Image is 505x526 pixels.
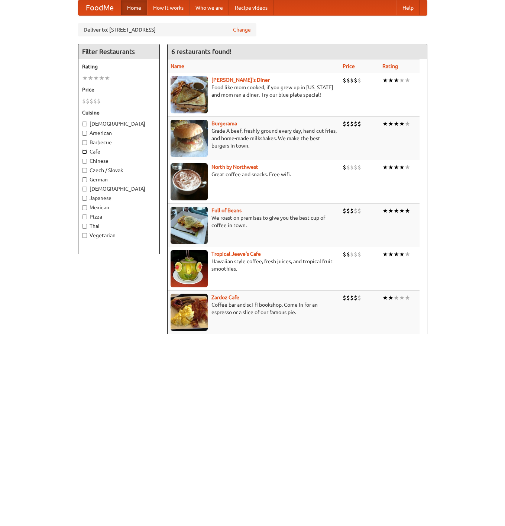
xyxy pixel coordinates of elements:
[82,167,156,174] label: Czech / Slovak
[82,177,87,182] input: German
[82,194,156,202] label: Japanese
[388,163,394,171] li: ★
[343,63,355,69] a: Price
[405,250,410,258] li: ★
[388,207,394,215] li: ★
[78,0,121,15] a: FoodMe
[382,76,388,84] li: ★
[405,76,410,84] li: ★
[82,222,156,230] label: Thai
[82,139,156,146] label: Barbecue
[82,74,88,82] li: ★
[357,76,361,84] li: $
[97,97,101,105] li: $
[388,250,394,258] li: ★
[171,120,208,157] img: burgerama.jpg
[88,74,93,82] li: ★
[354,163,357,171] li: $
[382,250,388,258] li: ★
[82,196,87,201] input: Japanese
[394,250,399,258] li: ★
[99,74,104,82] li: ★
[343,163,346,171] li: $
[82,185,156,193] label: [DEMOGRAPHIC_DATA]
[147,0,190,15] a: How it works
[82,213,156,220] label: Pizza
[350,76,354,84] li: $
[346,294,350,302] li: $
[343,207,346,215] li: $
[357,250,361,258] li: $
[211,294,239,300] a: Zardoz Cafe
[190,0,229,15] a: Who we are
[93,74,99,82] li: ★
[357,207,361,215] li: $
[211,164,258,170] a: North by Northwest
[82,131,87,136] input: American
[357,120,361,128] li: $
[229,0,273,15] a: Recipe videos
[382,294,388,302] li: ★
[346,250,350,258] li: $
[388,294,394,302] li: ★
[90,97,93,105] li: $
[93,97,97,105] li: $
[171,171,337,178] p: Great coffee and snacks. Free wifi.
[354,250,357,258] li: $
[171,84,337,99] p: Food like mom cooked, if you grew up in [US_STATE] and mom ran a diner. Try our blue plate special!
[82,168,87,173] input: Czech / Slovak
[211,77,270,83] a: [PERSON_NAME]'s Diner
[350,120,354,128] li: $
[382,63,398,69] a: Rating
[346,163,350,171] li: $
[171,127,337,149] p: Grade A beef, freshly ground every day, hand-cut fries, and home-made milkshakes. We make the bes...
[82,187,87,191] input: [DEMOGRAPHIC_DATA]
[82,109,156,116] h5: Cuisine
[82,129,156,137] label: American
[78,23,256,36] div: Deliver to: [STREET_ADDRESS]
[82,159,87,164] input: Chinese
[405,207,410,215] li: ★
[399,207,405,215] li: ★
[82,233,87,238] input: Vegetarian
[399,163,405,171] li: ★
[382,163,388,171] li: ★
[350,163,354,171] li: $
[405,120,410,128] li: ★
[82,63,156,70] h5: Rating
[350,294,354,302] li: $
[388,120,394,128] li: ★
[211,207,242,213] a: Full of Beans
[399,120,405,128] li: ★
[211,251,261,257] a: Tropical Jeeve's Cafe
[171,207,208,244] img: beans.jpg
[354,76,357,84] li: $
[399,250,405,258] li: ★
[171,76,208,113] img: sallys.jpg
[171,48,232,55] ng-pluralize: 6 restaurants found!
[82,224,87,229] input: Thai
[405,294,410,302] li: ★
[350,207,354,215] li: $
[82,204,156,211] label: Mexican
[86,97,90,105] li: $
[233,26,251,33] a: Change
[394,207,399,215] li: ★
[394,120,399,128] li: ★
[211,120,237,126] a: Burgerama
[82,149,87,154] input: Cafe
[350,250,354,258] li: $
[394,76,399,84] li: ★
[82,97,86,105] li: $
[82,86,156,93] h5: Price
[171,163,208,200] img: north.jpg
[121,0,147,15] a: Home
[82,120,156,128] label: [DEMOGRAPHIC_DATA]
[82,157,156,165] label: Chinese
[346,207,350,215] li: $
